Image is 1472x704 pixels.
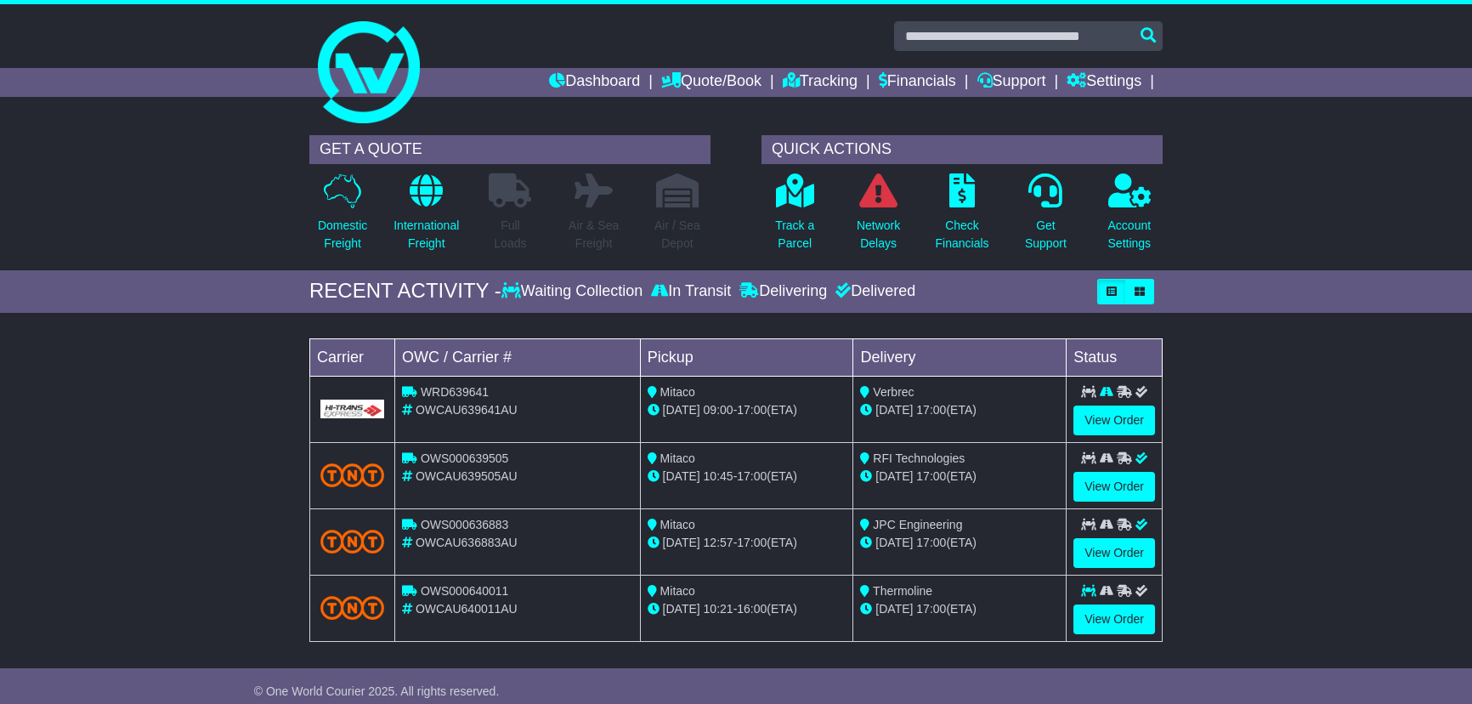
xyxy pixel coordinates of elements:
[549,68,640,97] a: Dashboard
[737,469,767,483] span: 17:00
[735,282,831,301] div: Delivering
[663,602,700,616] span: [DATE]
[421,584,509,598] span: OWS000640011
[320,463,384,486] img: TNT_Domestic.png
[875,469,913,483] span: [DATE]
[916,469,946,483] span: 17:00
[1107,173,1152,262] a: AccountSettings
[309,677,1163,701] div: FROM OUR SUPPORT
[774,173,815,262] a: Track aParcel
[489,217,531,253] p: Full Loads
[873,584,932,598] span: Thermoline
[654,217,700,253] p: Air / Sea Depot
[1073,406,1155,435] a: View Order
[935,173,990,262] a: CheckFinancials
[660,451,695,465] span: Mitaco
[737,602,767,616] span: 16:00
[916,403,946,417] span: 17:00
[640,338,853,376] td: Pickup
[416,536,518,549] span: OWCAU636883AU
[1067,338,1163,376] td: Status
[704,469,733,483] span: 10:45
[421,385,489,399] span: WRD639641
[853,338,1067,376] td: Delivery
[873,518,962,531] span: JPC Engineering
[857,217,900,253] p: Network Delays
[416,469,518,483] span: OWCAU639505AU
[309,135,711,164] div: GET A QUOTE
[320,400,384,418] img: GetCarrierServiceLogo
[648,468,846,485] div: - (ETA)
[831,282,915,301] div: Delivered
[663,469,700,483] span: [DATE]
[873,385,914,399] span: Verbrec
[916,536,946,549] span: 17:00
[660,518,695,531] span: Mitaco
[393,217,459,253] p: International Freight
[569,217,619,253] p: Air & Sea Freight
[320,530,384,553] img: TNT_Domestic.png
[318,217,367,253] p: Domestic Freight
[860,401,1059,419] div: (ETA)
[775,217,814,253] p: Track a Parcel
[936,217,989,253] p: Check Financials
[309,279,501,304] div: RECENT ACTIVITY -
[310,338,395,376] td: Carrier
[875,403,913,417] span: [DATE]
[317,173,368,262] a: DomesticFreight
[916,602,946,616] span: 17:00
[856,173,901,262] a: NetworkDelays
[1073,605,1155,634] a: View Order
[873,451,965,465] span: RFI Technologies
[860,534,1059,552] div: (ETA)
[737,536,767,549] span: 17:00
[860,468,1059,485] div: (ETA)
[875,602,913,616] span: [DATE]
[860,600,1059,618] div: (ETA)
[648,401,846,419] div: - (ETA)
[1073,472,1155,502] a: View Order
[320,596,384,619] img: TNT_Domestic.png
[661,68,761,97] a: Quote/Book
[704,536,733,549] span: 12:57
[704,403,733,417] span: 09:00
[1108,217,1152,253] p: Account Settings
[660,385,695,399] span: Mitaco
[737,403,767,417] span: 17:00
[875,536,913,549] span: [DATE]
[663,536,700,549] span: [DATE]
[393,173,460,262] a: InternationalFreight
[704,602,733,616] span: 10:21
[395,338,641,376] td: OWC / Carrier #
[421,451,509,465] span: OWS000639505
[783,68,858,97] a: Tracking
[660,584,695,598] span: Mitaco
[1073,538,1155,568] a: View Order
[977,68,1046,97] a: Support
[648,600,846,618] div: - (ETA)
[1025,217,1067,253] p: Get Support
[254,684,500,698] span: © One World Courier 2025. All rights reserved.
[879,68,956,97] a: Financials
[1067,68,1141,97] a: Settings
[501,282,647,301] div: Waiting Collection
[416,602,518,616] span: OWCAU640011AU
[1024,173,1067,262] a: GetSupport
[416,403,518,417] span: OWCAU639641AU
[761,135,1163,164] div: QUICK ACTIONS
[663,403,700,417] span: [DATE]
[421,518,509,531] span: OWS000636883
[647,282,735,301] div: In Transit
[648,534,846,552] div: - (ETA)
